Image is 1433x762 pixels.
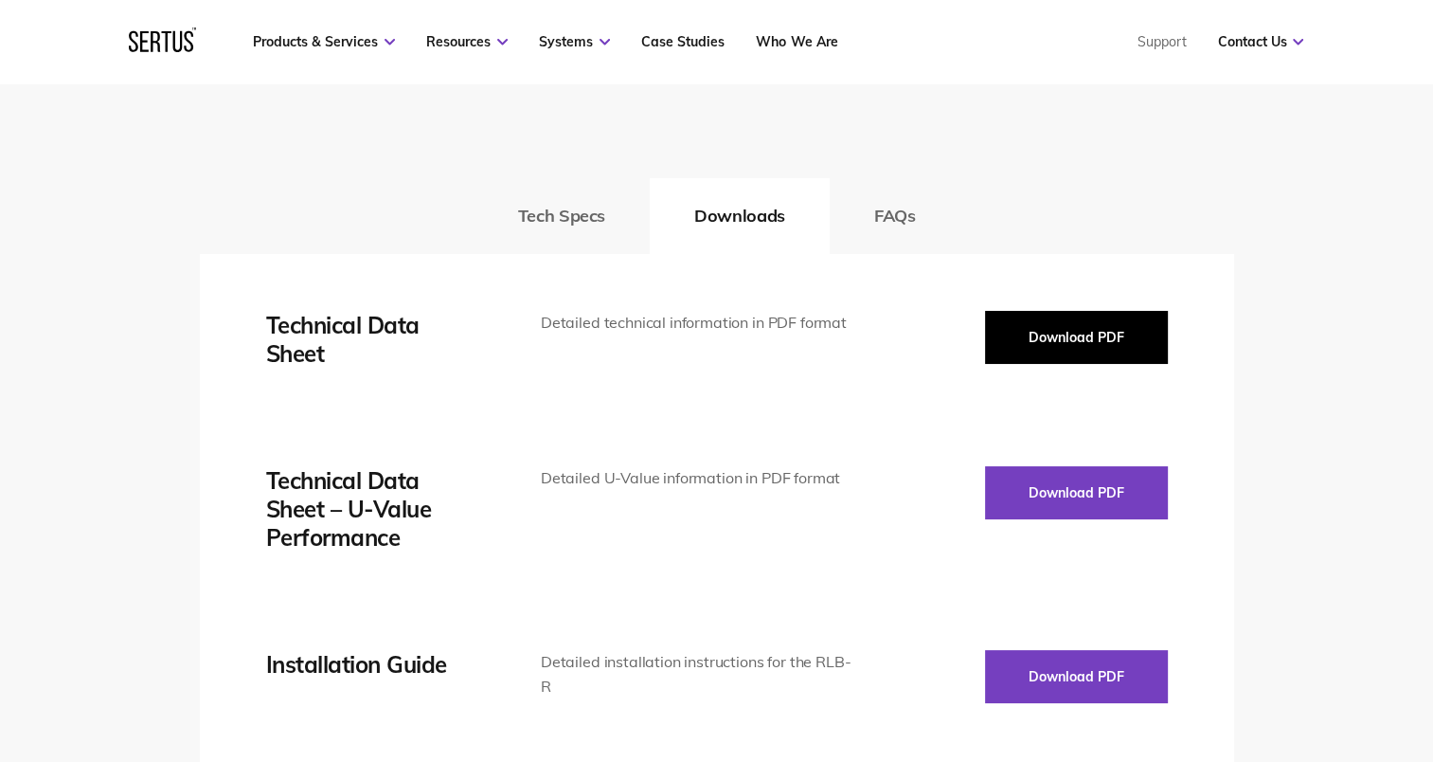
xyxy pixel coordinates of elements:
a: Support [1137,33,1186,50]
a: Systems [539,33,610,50]
div: Detailed technical information in PDF format [541,311,854,336]
button: FAQs [830,178,960,254]
a: Case Studies [641,33,725,50]
button: Download PDF [985,311,1168,364]
div: Installation Guide [266,650,484,679]
div: Detailed U-Value information in PDF format [541,466,854,491]
a: Who We Are [756,33,837,50]
button: Download PDF [985,650,1168,703]
a: Products & Services [253,33,395,50]
div: Detailed installation instructions for the RLB-R [541,650,854,698]
a: Resources [426,33,508,50]
button: Download PDF [985,466,1168,519]
div: Technical Data Sheet – U-Value Performance [266,466,484,552]
iframe: Chat Widget [1092,542,1433,762]
button: Tech Specs [474,178,650,254]
div: Technical Data Sheet [266,311,484,368]
a: Contact Us [1217,33,1303,50]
